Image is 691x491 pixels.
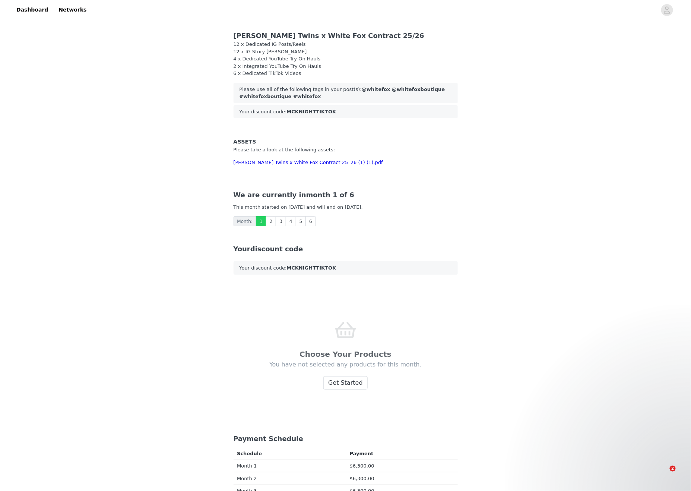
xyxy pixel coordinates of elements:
a: 1 [256,216,266,226]
div: Your discount code: [234,261,458,275]
span: month 1 of 6 [234,191,355,199]
span: This month started on [DATE] and will end on [DATE]. [234,204,363,210]
th: Schedule [234,447,346,460]
strong: MCKNIGHTTIKTOK [287,109,336,114]
div: Choose Your Products [248,349,443,360]
strong: MCKNIGHTTIKTOK [287,265,336,271]
div: Please use all of the following tags in your post(s): [234,83,458,103]
span: discount code [250,245,303,253]
div: 12 x Dedicated IG Posts/Reels 12 x IG Story [PERSON_NAME] 4 x Dedicated YouTube Try On Hauls 2 x ... [234,41,458,77]
a: [PERSON_NAME] Twins x White Fox Contract 25_26 (1) (1).pdf [234,160,383,165]
button: Get Started [323,376,368,390]
div: You have not selected any products for this month. [248,361,443,390]
div: Payment Schedule [234,434,458,444]
td: Month 2 [234,472,346,485]
th: Payment [346,447,458,460]
span: We are currently in [234,191,306,199]
a: 4 [286,216,296,226]
a: 3 [276,216,286,226]
div: Your discount code: [234,105,458,119]
span: [PERSON_NAME] Twins x White Fox Contract 25/26 [234,32,424,40]
a: 5 [296,216,306,226]
td: Month 1 [234,460,346,472]
a: 2 [266,216,276,226]
p: Please take a look at the following assets: [234,146,458,154]
div: avatar [663,4,671,16]
a: 6 [305,216,316,226]
span: $6,300.00 [350,463,374,469]
a: Dashboard [12,1,53,18]
a: Networks [54,1,91,18]
span: 2 [670,466,676,472]
span: $6,300.00 [350,476,374,481]
div: Your [234,244,458,254]
iframe: Intercom live chat [654,466,672,484]
div: Assets [234,138,458,146]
